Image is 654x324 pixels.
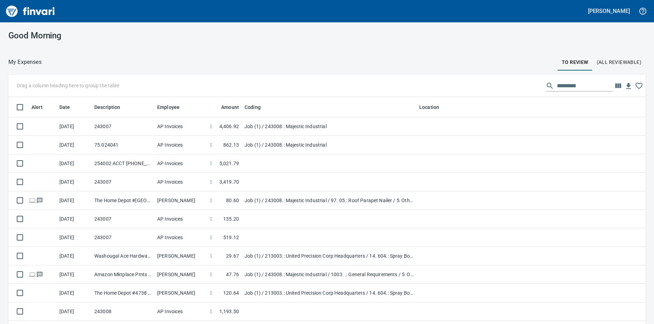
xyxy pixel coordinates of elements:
span: $ [210,252,212,259]
span: $ [210,234,212,241]
h5: [PERSON_NAME] [588,7,630,15]
td: [DATE] [57,265,92,284]
span: 519.12 [223,234,239,241]
td: 75.024041 [92,136,154,154]
td: [DATE] [57,154,92,173]
span: To Review [562,58,588,67]
span: 5,021.79 [219,160,239,167]
td: Job (1) / 243008.: Majestic Industrial / 1003. .: General Requirements / 5: Other [242,265,416,284]
span: (All Reviewable) [597,58,641,67]
button: [PERSON_NAME] [586,6,632,16]
td: [PERSON_NAME] [154,247,207,265]
td: Job (1) / 243008.: Majestic Industrial [242,117,416,136]
span: $ [210,308,212,315]
span: 862.13 [223,141,239,148]
button: Choose columns to display [613,81,623,91]
span: Employee [157,103,180,111]
span: 135.20 [223,215,239,222]
span: Location [419,103,448,111]
button: Download Table [623,81,634,91]
td: 243007 [92,173,154,191]
td: [DATE] [57,191,92,210]
span: 47.76 [226,271,239,278]
td: AP Invoices [154,302,207,321]
span: 120.64 [223,289,239,296]
td: 243007 [92,228,154,247]
span: 3,419.70 [219,178,239,185]
span: Description [94,103,130,111]
span: Coding [245,103,261,111]
span: $ [210,289,212,296]
span: Alert [31,103,43,111]
td: AP Invoices [154,154,207,173]
span: Amount [221,103,239,111]
span: $ [210,123,212,130]
td: AP Invoices [154,117,207,136]
td: 243007 [92,117,154,136]
span: Alert [31,103,52,111]
td: [DATE] [57,302,92,321]
span: $ [210,141,212,148]
p: Drag a column heading here to group the table [17,82,119,89]
img: Finvari [4,3,57,20]
span: Description [94,103,121,111]
p: My Expenses [8,58,42,66]
td: Washougal Ace Hardware Washougal [GEOGRAPHIC_DATA] [92,247,154,265]
nav: breadcrumb [8,58,42,66]
td: [PERSON_NAME] [154,265,207,284]
td: Amazon Mktplace Pmts [DOMAIN_NAME][URL] WA [92,265,154,284]
span: Date [59,103,70,111]
td: Job (1) / 213003.: United Precision Corp Headquarters / 14. 604.: Spray Booth Fixes / 5: Other [242,247,416,265]
td: [DATE] [57,210,92,228]
td: [DATE] [57,247,92,265]
span: Has messages [36,272,43,277]
td: The Home Depot #4738 [GEOGRAPHIC_DATA] [GEOGRAPHIC_DATA] [92,284,154,302]
span: 1,193.50 [219,308,239,315]
span: 4,406.92 [219,123,239,130]
td: 254002 ACCT [PHONE_NUMBER] [92,154,154,173]
td: [DATE] [57,173,92,191]
td: [DATE] [57,284,92,302]
span: Employee [157,103,189,111]
td: [PERSON_NAME] [154,284,207,302]
span: $ [210,160,212,167]
td: AP Invoices [154,228,207,247]
span: $ [210,197,212,204]
span: Amount [212,103,239,111]
span: Online transaction [29,198,36,202]
span: Location [419,103,439,111]
span: Online transaction [29,272,36,277]
button: Click to remember these column choices [634,81,644,91]
span: Has messages [36,198,43,202]
span: Coding [245,103,270,111]
span: 29.67 [226,252,239,259]
span: $ [210,178,212,185]
td: AP Invoices [154,173,207,191]
td: [DATE] [57,136,92,154]
td: [DATE] [57,117,92,136]
span: $ [210,215,212,222]
td: Job (1) / 243008.: Majestic Industrial / 97. 05.: Roof Parapet Nailer / 5: Other [242,191,416,210]
td: The Home Depot #[GEOGRAPHIC_DATA] [92,191,154,210]
td: [PERSON_NAME] [154,191,207,210]
h3: Good Morning [8,31,210,40]
span: $ [210,271,212,278]
td: AP Invoices [154,136,207,154]
td: Job (1) / 243008.: Majestic Industrial [242,136,416,154]
td: [DATE] [57,228,92,247]
td: 243008 [92,302,154,321]
td: Job (1) / 213003.: United Precision Corp Headquarters / 14. 604.: Spray Booth Fixes / 5: Other [242,284,416,302]
span: 80.60 [226,197,239,204]
td: 243007 [92,210,154,228]
span: Date [59,103,79,111]
td: AP Invoices [154,210,207,228]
